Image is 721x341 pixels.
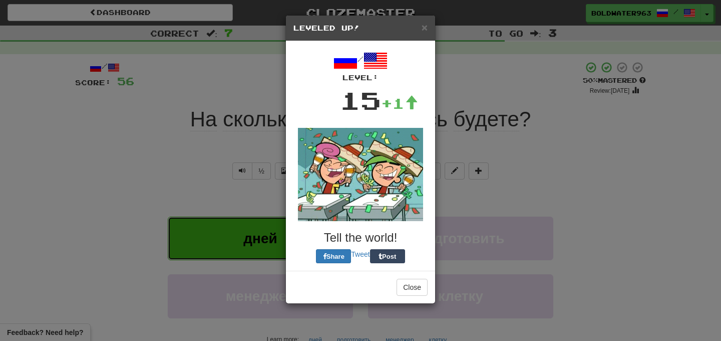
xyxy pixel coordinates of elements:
[397,279,428,296] button: Close
[370,249,405,263] button: Post
[293,231,428,244] h3: Tell the world!
[381,93,418,113] div: +1
[293,23,428,33] h5: Leveled Up!
[422,22,428,33] button: Close
[351,250,370,258] a: Tweet
[422,22,428,33] span: ×
[293,73,428,83] div: Level:
[340,83,381,118] div: 15
[316,249,351,263] button: Share
[293,49,428,83] div: /
[298,128,423,221] img: fairly-odd-parents-da00311291977d55ff188899e898f38bf0ea27628e4b7d842fa96e17094d9a08.gif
